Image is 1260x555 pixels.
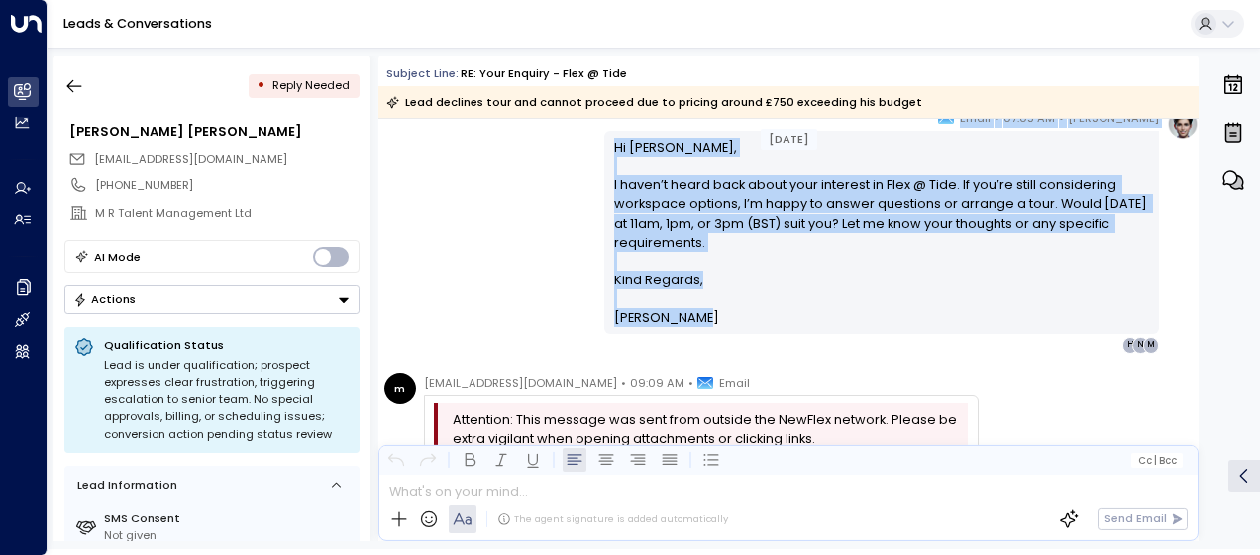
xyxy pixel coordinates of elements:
[63,15,212,32] a: Leads & Conversations
[614,308,719,327] span: [PERSON_NAME]
[104,527,353,544] div: Not given
[1122,337,1138,353] div: H
[416,448,440,472] button: Redo
[461,65,627,82] div: RE: Your enquiry - Flex @ Tide
[104,510,353,527] label: SMS Consent
[384,373,416,404] div: m
[73,292,136,306] div: Actions
[386,92,922,112] div: Lead declines tour and cannot proceed due to pricing around £750 exceeding his budget
[614,138,1150,271] p: Hi [PERSON_NAME], I haven’t heard back about your interest in Flex @ Tide. If you’re still consid...
[95,205,359,222] div: M R Talent Management Ltd
[71,477,177,494] div: Lead Information
[104,357,350,444] div: Lead is under qualification; prospect expresses clear frustration, triggering escalation to senio...
[386,65,459,81] span: Subject Line:
[94,151,287,166] span: [EMAIL_ADDRESS][DOMAIN_NAME]
[94,151,287,167] span: enquiries@mrt-mgmt.com
[630,373,684,392] span: 09:09 AM
[1138,455,1177,466] span: Cc Bcc
[1131,453,1183,468] button: Cc|Bcc
[1154,455,1157,466] span: |
[453,410,963,448] span: Attention: This message was sent from outside the NewFlex network. Please be extra vigilant when ...
[384,448,408,472] button: Undo
[761,129,817,150] div: [DATE]
[424,373,617,392] span: [EMAIL_ADDRESS][DOMAIN_NAME]
[719,373,750,392] span: Email
[257,71,265,100] div: •
[621,373,626,392] span: •
[497,512,728,526] div: The agent signature is added automatically
[104,337,350,353] p: Qualification Status
[94,247,141,267] div: AI Mode
[688,373,693,392] span: •
[64,285,360,314] button: Actions
[1143,337,1159,353] div: M
[95,177,359,194] div: [PHONE_NUMBER]
[614,271,703,289] span: Kind Regards,
[69,122,359,141] div: [PERSON_NAME] [PERSON_NAME]
[272,77,350,93] span: Reply Needed
[1132,337,1148,353] div: N
[64,285,360,314] div: Button group with a nested menu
